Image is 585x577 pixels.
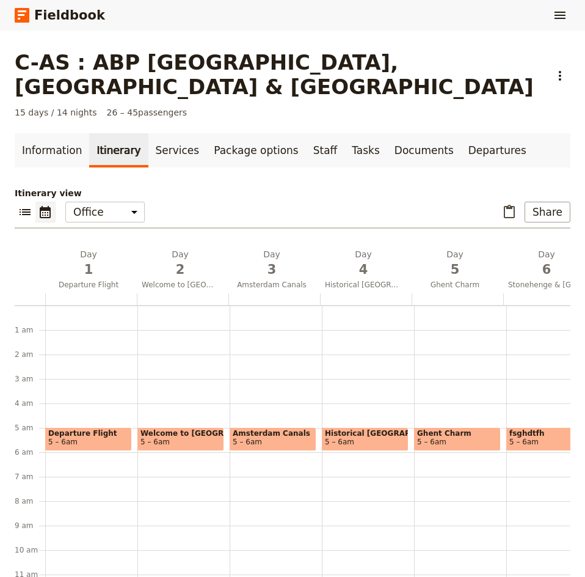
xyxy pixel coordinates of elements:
span: 5 – 6am [509,438,539,446]
h2: Day [142,248,219,279]
button: List view [15,202,35,222]
div: 6 am [15,447,45,457]
span: 26 – 45 passengers [107,106,187,119]
button: Day2Welcome to [GEOGRAPHIC_DATA] [137,248,228,293]
a: Staff [306,133,345,167]
button: Share [525,202,570,222]
div: 9 am [15,521,45,531]
span: Amsterdam Canals [233,429,313,438]
span: Ghent Charm [417,429,498,438]
a: Package options [206,133,305,167]
span: Welcome to [GEOGRAPHIC_DATA] [140,429,221,438]
a: Documents [387,133,461,167]
span: 2 [142,260,219,279]
span: Departure Flight [45,280,132,290]
span: 5 – 6am [417,438,446,446]
span: Historical [GEOGRAPHIC_DATA] [320,280,407,290]
h2: Day [233,248,310,279]
span: Historical [GEOGRAPHIC_DATA] [325,429,405,438]
div: 4 am [15,399,45,408]
span: 5 – 6am [140,438,170,446]
button: Show menu [550,5,570,26]
a: Information [15,133,89,167]
span: 4 [325,260,402,279]
div: 2 am [15,350,45,359]
button: Day1Departure Flight [45,248,137,293]
span: 3 [233,260,310,279]
div: 10 am [15,545,45,555]
div: 7 am [15,472,45,482]
a: Fieldbook [15,5,105,26]
span: 15 days / 14 nights [15,106,97,119]
span: 1 [50,260,127,279]
span: Departure Flight [48,429,129,438]
p: Itinerary view [15,187,570,199]
div: 8 am [15,496,45,506]
h2: Day [416,248,493,279]
h2: Day [50,248,127,279]
button: Day4Historical [GEOGRAPHIC_DATA] [320,248,412,293]
div: 1 am [15,325,45,335]
h1: C-AS : ABP [GEOGRAPHIC_DATA], [GEOGRAPHIC_DATA] & [GEOGRAPHIC_DATA] [15,50,542,99]
span: 5 – 6am [325,438,354,446]
button: Actions [550,65,570,86]
span: Amsterdam Canals [228,280,315,290]
button: Day3Amsterdam Canals [228,248,320,293]
div: Historical [GEOGRAPHIC_DATA]5 – 6am [322,427,409,451]
span: 6 [508,260,585,279]
div: 5 am [15,423,45,433]
a: Departures [461,133,534,167]
span: 5 – 6am [48,438,78,446]
div: Amsterdam Canals5 – 6am [230,427,316,451]
span: 5 – 6am [233,438,262,446]
a: Itinerary [89,133,148,167]
span: Welcome to [GEOGRAPHIC_DATA] [137,280,223,290]
div: Ghent Charm5 – 6am [414,427,501,451]
span: 5 [416,260,493,279]
button: Paste itinerary item [499,202,520,222]
h2: Day [508,248,585,279]
div: Welcome to [GEOGRAPHIC_DATA]5 – 6am [137,427,224,451]
h2: Day [325,248,402,279]
a: Services [148,133,207,167]
button: Day5Ghent Charm [412,248,503,293]
div: Departure Flight5 – 6am [45,427,132,451]
button: Calendar view [35,202,56,222]
span: Ghent Charm [412,280,498,290]
div: 3 am [15,374,45,384]
a: Tasks [344,133,387,167]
